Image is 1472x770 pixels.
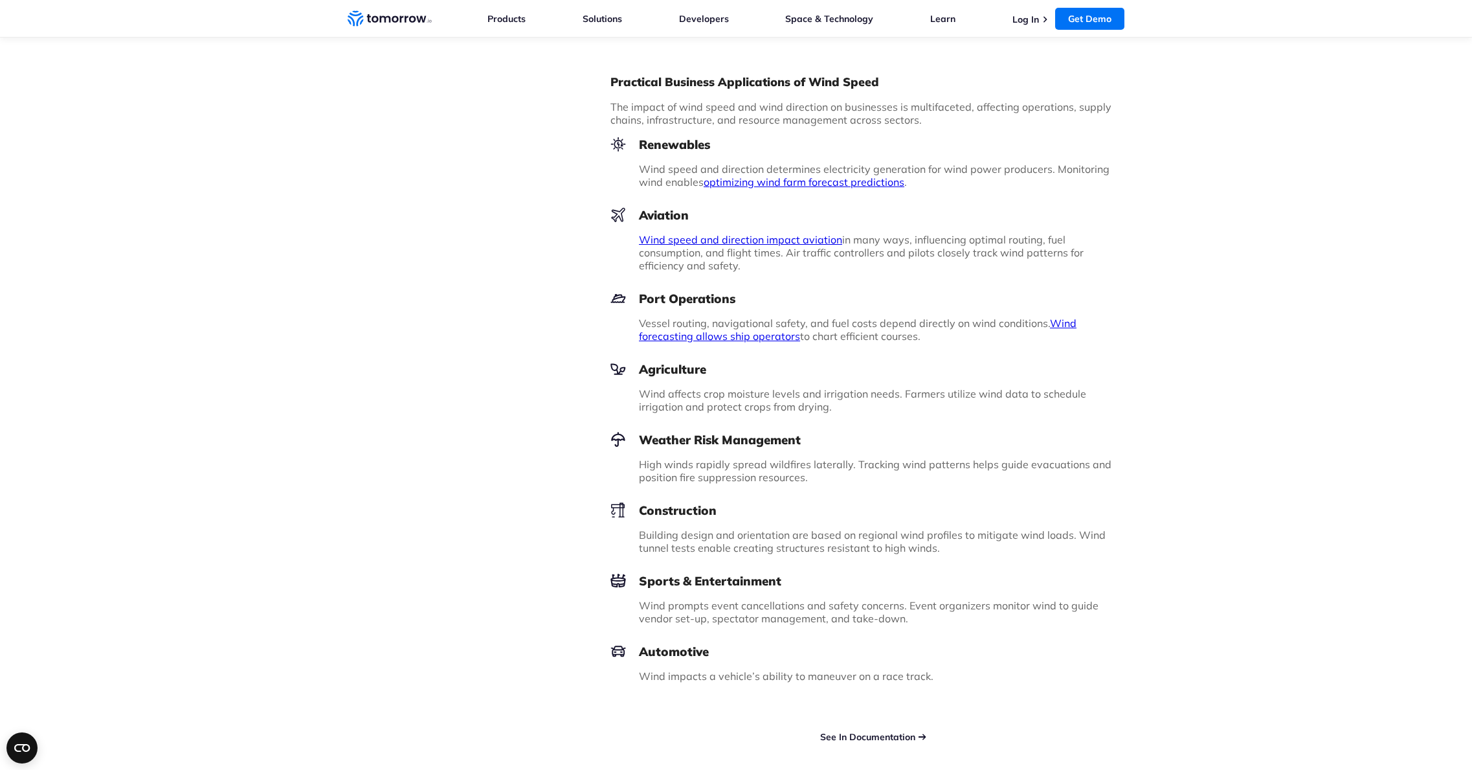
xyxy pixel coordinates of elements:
[610,207,1124,223] h3: Aviation
[610,503,1124,518] h3: Construction
[639,163,1124,188] p: Wind speed and direction determines electricity generation for wind power producers. Monitoring w...
[610,291,1124,306] h3: Port Operations
[820,731,915,743] a: See In Documentation
[639,670,1124,683] p: Wind impacts a vehicle’s ability to maneuver on a race track.
[639,458,1124,484] p: High winds rapidly spread wildfires laterally. Tracking wind patterns helps guide evacuations and...
[1012,14,1039,25] a: Log In
[610,573,1124,589] h3: Sports & Entertainment
[348,9,432,28] a: Home link
[785,13,873,25] a: Space & Technology
[1055,8,1124,30] a: Get Demo
[610,74,1124,90] h2: Practical Business Applications of Wind Speed
[487,13,526,25] a: Products
[679,13,729,25] a: Developers
[610,361,1124,377] h3: Agriculture
[610,644,1124,659] h3: Automotive
[610,432,1124,447] h3: Weather Risk Management
[583,13,622,25] a: Solutions
[704,176,904,188] a: optimizing wind farm forecast predictions
[639,317,1124,343] p: Vessel routing, navigational safety, and fuel costs depend directly on wind conditions. to chart ...
[6,732,38,764] button: Open CMP widget
[639,233,842,246] a: Wind speed and direction impact aviation
[639,599,1124,625] p: Wind prompts event cancellations and safety concerns. Event organizers monitor wind to guide vend...
[639,233,1124,272] p: in many ways, influencing optimal routing, fuel consumption, and flight times. Air traffic contro...
[610,137,1124,152] h3: Renewables
[639,387,1124,413] p: Wind affects crop moisture levels and irrigation needs. Farmers utilize wind data to schedule irr...
[639,317,1076,343] a: Wind forecasting allows ship operators
[639,528,1124,554] p: Building design and orientation are based on regional wind profiles to mitigate wind loads. Wind ...
[610,100,1124,126] p: The impact of wind speed and wind direction on businesses is multifaceted, affecting operations, ...
[930,13,955,25] a: Learn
